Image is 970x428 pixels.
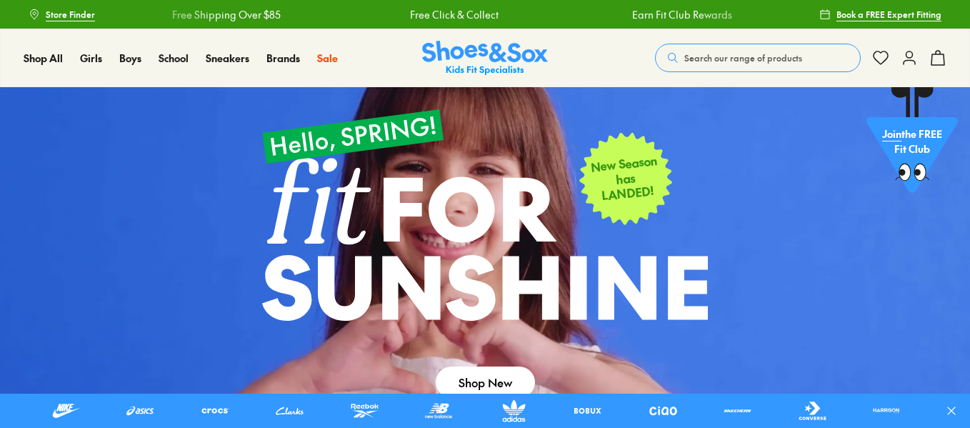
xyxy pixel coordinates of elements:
a: School [159,51,189,66]
p: the FREE Fit Club [866,115,958,168]
span: Brands [266,51,300,65]
a: Sneakers [206,51,249,66]
img: SNS_Logo_Responsive.svg [422,41,548,76]
span: Boys [119,51,141,65]
span: Sneakers [206,51,249,65]
a: Shoes & Sox [422,41,548,76]
span: Girls [80,51,102,65]
span: School [159,51,189,65]
a: Brands [266,51,300,66]
span: Shop All [24,51,63,65]
a: Store Finder [29,1,95,27]
a: Shop All [24,51,63,66]
a: Book a FREE Expert Fitting [819,1,941,27]
a: Jointhe FREE Fit Club [866,86,958,201]
a: Boys [119,51,141,66]
span: Book a FREE Expert Fitting [836,8,941,21]
a: Earn Fit Club Rewards [631,7,731,22]
a: Shop New [436,367,535,398]
a: Free Click & Collect [409,7,497,22]
a: Free Shipping Over $85 [170,7,279,22]
span: Store Finder [46,8,95,21]
span: Sale [317,51,338,65]
a: Girls [80,51,102,66]
span: Join [882,126,901,141]
span: Search our range of products [684,51,802,64]
a: Sale [317,51,338,66]
button: Search our range of products [655,44,861,72]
